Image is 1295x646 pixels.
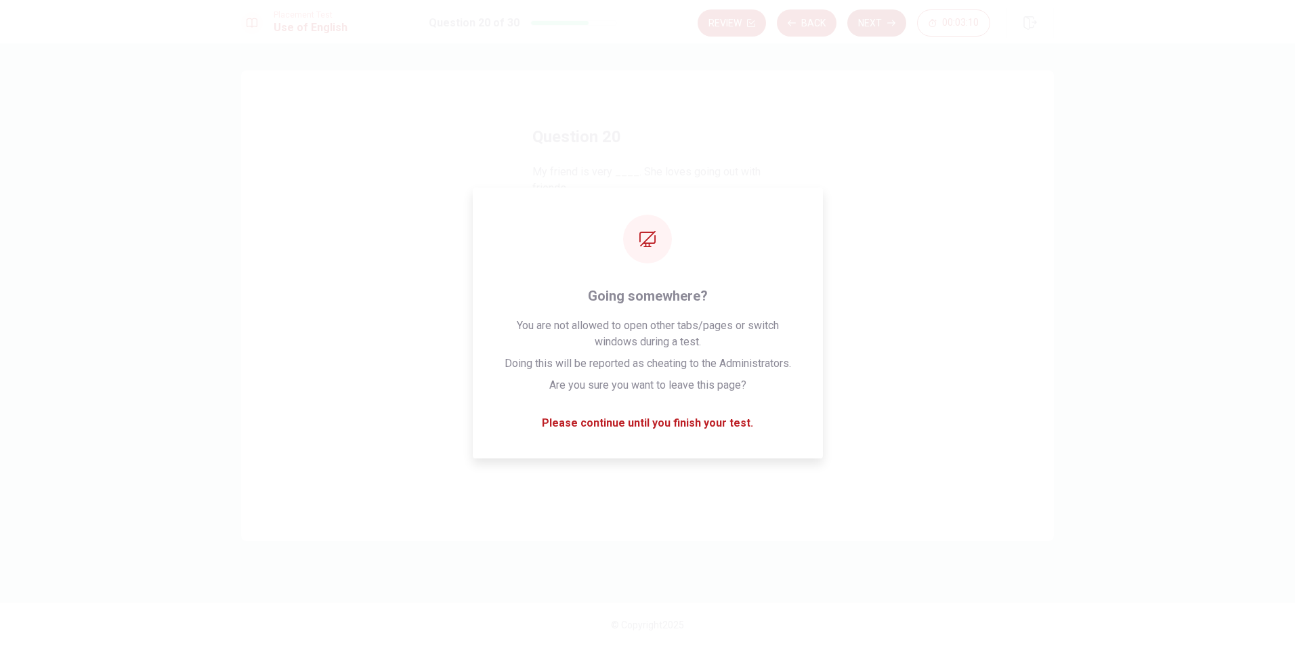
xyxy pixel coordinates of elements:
[274,20,347,36] h1: Use of English
[566,316,594,332] span: social
[429,15,519,31] h1: Question 20 of 30
[532,164,763,196] span: My friend is very ____. She loves going out with friends.
[611,620,684,630] span: © Copyright 2025
[942,18,979,28] span: 00:03:10
[538,269,560,290] div: B
[532,218,763,252] button: Atired
[538,358,560,380] div: D
[847,9,906,37] button: Next
[698,9,766,37] button: Review
[777,9,836,37] button: Back
[566,361,598,377] span: selfish
[538,224,560,246] div: A
[538,314,560,335] div: C
[532,307,763,341] button: Csocial
[917,9,990,37] button: 00:03:10
[566,227,587,243] span: tired
[274,10,347,20] span: Placement Test
[532,263,763,297] button: Bworried
[532,352,763,386] button: Dselfish
[566,272,601,288] span: worried
[532,126,763,148] h4: Question 20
